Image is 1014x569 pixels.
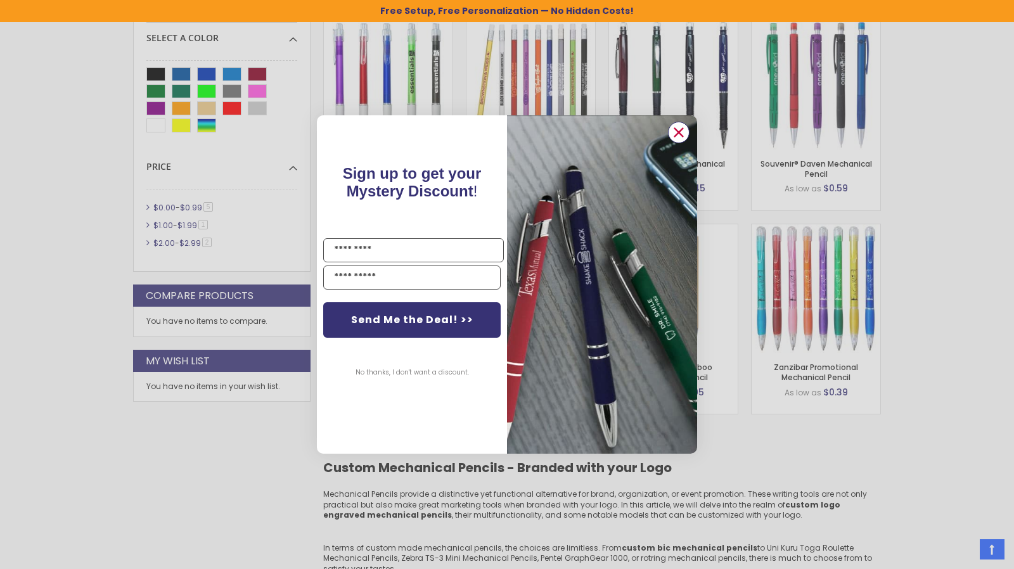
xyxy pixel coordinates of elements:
span: ! [343,165,482,200]
button: No thanks, I don't want a discount. [349,357,475,388]
img: pop-up-image [507,115,697,453]
span: Sign up to get your Mystery Discount [343,165,482,200]
button: Close dialog [668,122,690,143]
button: Send Me the Deal! >> [323,302,501,338]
